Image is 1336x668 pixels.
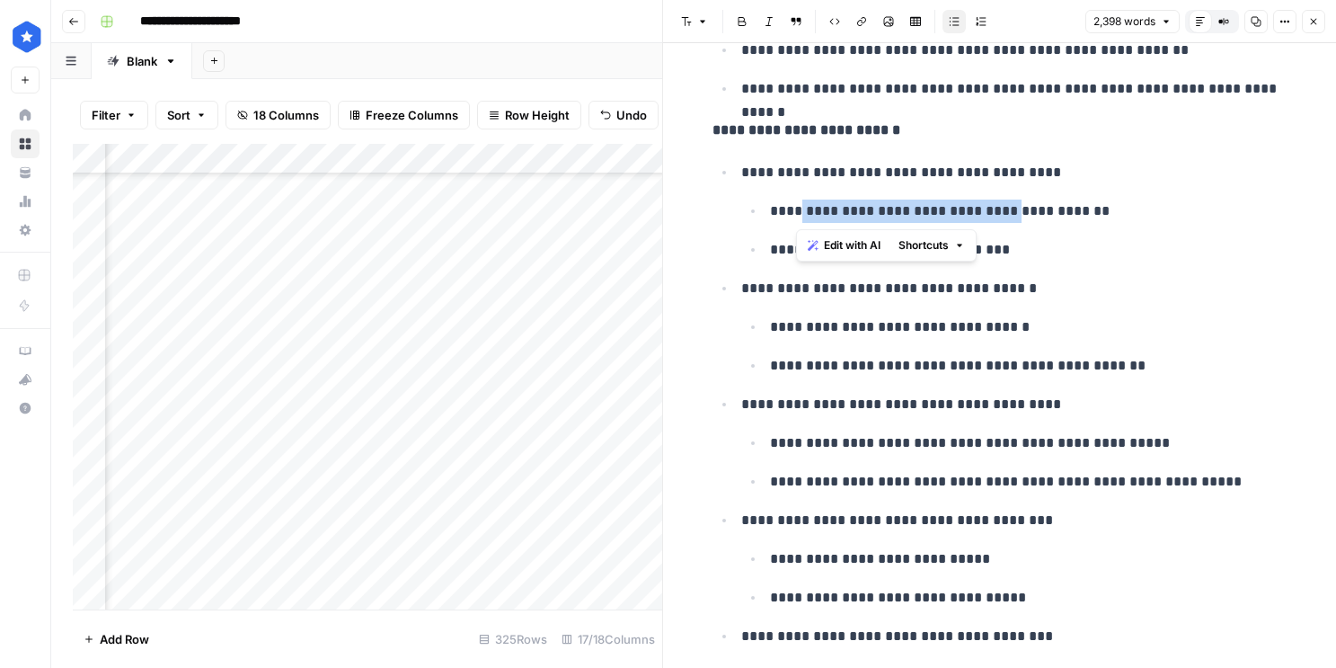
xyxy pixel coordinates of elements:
button: What's new? [11,365,40,394]
a: Home [11,101,40,129]
span: Row Height [505,106,570,124]
a: Your Data [11,158,40,187]
div: What's new? [12,366,39,393]
button: Edit with AI [801,234,888,257]
span: Sort [167,106,190,124]
button: Freeze Columns [338,101,470,129]
button: Row Height [477,101,581,129]
span: Edit with AI [824,237,880,254]
span: Add Row [100,630,149,648]
button: Help + Support [11,394,40,423]
span: Undo [616,106,647,124]
span: Freeze Columns [366,106,458,124]
button: 18 Columns [226,101,331,129]
span: 2,398 words [1093,13,1155,30]
button: Workspace: ConsumerAffairs [11,14,40,59]
button: Undo [588,101,659,129]
div: Blank [127,52,157,70]
div: 17/18 Columns [554,625,662,654]
button: 2,398 words [1085,10,1180,33]
button: Add Row [73,625,160,654]
button: Shortcuts [891,234,972,257]
img: ConsumerAffairs Logo [11,21,43,53]
span: Shortcuts [898,237,949,254]
span: Filter [92,106,120,124]
span: 18 Columns [253,106,319,124]
button: Sort [155,101,218,129]
a: Browse [11,129,40,158]
a: Settings [11,216,40,245]
div: 325 Rows [472,625,554,654]
a: AirOps Academy [11,336,40,365]
a: Blank [92,43,192,79]
button: Filter [80,101,148,129]
a: Usage [11,187,40,216]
